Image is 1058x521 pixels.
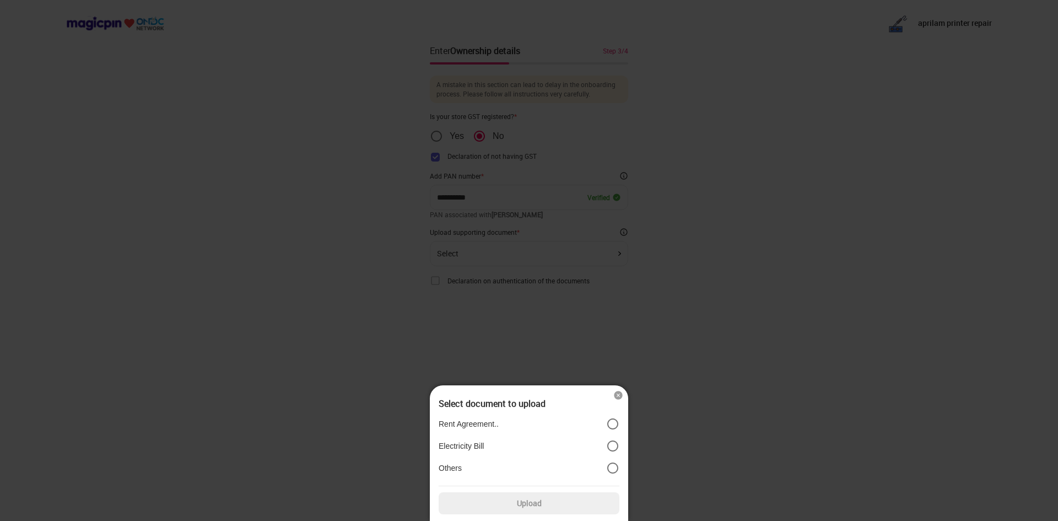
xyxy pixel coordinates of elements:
div: Select document to upload [439,399,619,409]
p: Rent Agreement.. [439,419,499,429]
p: Electricity Bill [439,441,484,451]
div: position [439,413,619,479]
p: Others [439,463,462,473]
img: cross_icon.7ade555c.svg [613,390,624,401]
